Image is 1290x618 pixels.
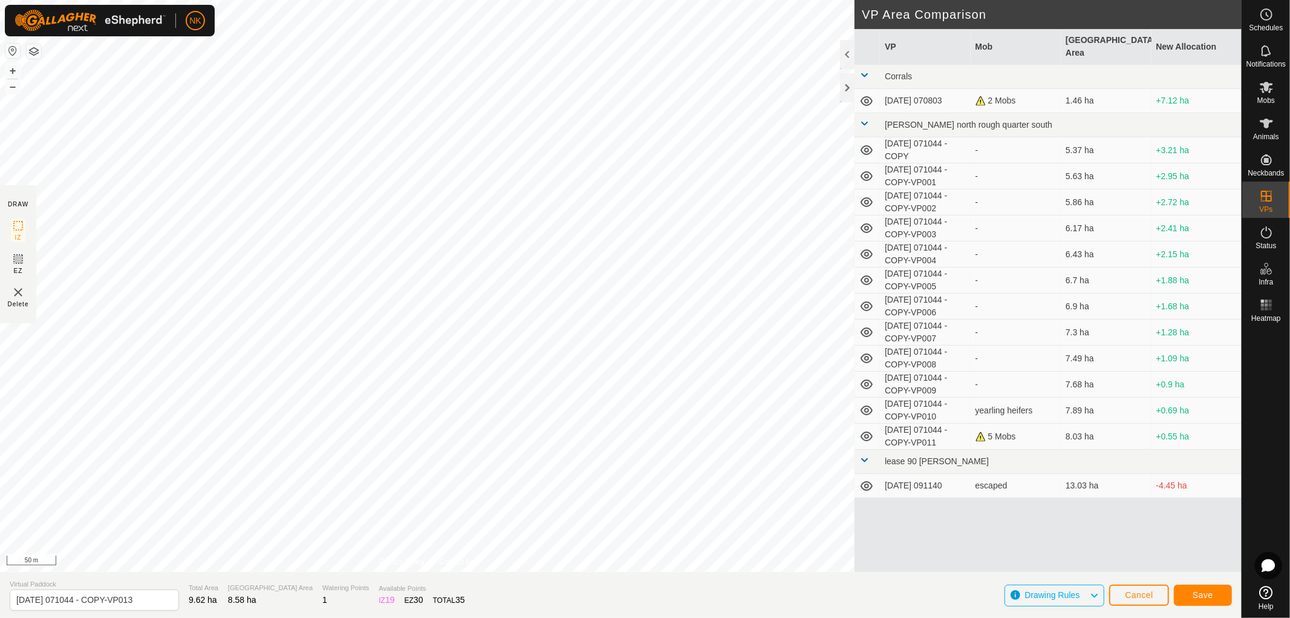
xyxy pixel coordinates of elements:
[880,215,970,242] td: [DATE] 071044 - COPY-VP003
[414,595,423,605] span: 30
[976,170,1056,183] div: -
[1061,242,1151,268] td: 6.43 ha
[1061,29,1151,65] th: [GEOGRAPHIC_DATA] Area
[322,583,369,593] span: Watering Points
[322,595,327,605] span: 1
[5,64,20,78] button: +
[1152,137,1242,163] td: +3.21 ha
[1259,278,1273,286] span: Infra
[1152,294,1242,320] td: +1.68 ha
[1061,398,1151,424] td: 7.89 ha
[880,320,970,346] td: [DATE] 071044 - COPY-VP007
[976,352,1056,365] div: -
[1152,398,1242,424] td: +0.69 ha
[380,556,425,567] a: Privacy Policy
[976,274,1056,287] div: -
[8,200,28,209] div: DRAW
[189,15,201,27] span: NK
[1152,189,1242,215] td: +2.72 ha
[1061,294,1151,320] td: 6.9 ha
[971,29,1061,65] th: Mob
[1152,474,1242,498] td: -4.45 ha
[27,44,41,59] button: Map Layers
[880,372,970,398] td: [DATE] 071044 - COPY-VP009
[880,474,970,498] td: [DATE] 091140
[5,44,20,58] button: Reset Map
[880,29,970,65] th: VP
[228,595,256,605] span: 8.58 ha
[1256,242,1276,249] span: Status
[976,326,1056,339] div: -
[880,346,970,372] td: [DATE] 071044 - COPY-VP008
[1152,372,1242,398] td: +0.9 ha
[1246,61,1286,68] span: Notifications
[433,594,465,606] div: TOTAL
[880,398,970,424] td: [DATE] 071044 - COPY-VP010
[1061,268,1151,294] td: 6.7 ha
[1061,137,1151,163] td: 5.37 ha
[880,268,970,294] td: [DATE] 071044 - COPY-VP005
[1061,163,1151,189] td: 5.63 ha
[1061,424,1151,450] td: 8.03 ha
[405,594,423,606] div: EZ
[1125,590,1153,600] span: Cancel
[189,595,217,605] span: 9.62 ha
[880,163,970,189] td: [DATE] 071044 - COPY-VP001
[976,300,1056,313] div: -
[10,579,179,590] span: Virtual Paddock
[880,137,970,163] td: [DATE] 071044 - COPY
[880,189,970,215] td: [DATE] 071044 - COPY-VP002
[1174,585,1232,606] button: Save
[1025,590,1080,600] span: Drawing Rules
[1248,169,1284,177] span: Neckbands
[228,583,313,593] span: [GEOGRAPHIC_DATA] Area
[1242,581,1290,615] a: Help
[885,71,912,81] span: Corrals
[1109,585,1169,606] button: Cancel
[1061,189,1151,215] td: 5.86 ha
[1061,215,1151,242] td: 6.17 ha
[976,378,1056,391] div: -
[880,242,970,268] td: [DATE] 071044 - COPY-VP004
[885,456,989,466] span: lease 90 [PERSON_NAME]
[1061,372,1151,398] td: 7.68 ha
[976,222,1056,235] div: -
[976,479,1056,492] div: escaped
[1152,320,1242,346] td: +1.28 ha
[1152,242,1242,268] td: +2.15 ha
[880,294,970,320] td: [DATE] 071044 - COPY-VP006
[1152,268,1242,294] td: +1.88 ha
[455,595,465,605] span: 35
[1061,474,1151,498] td: 13.03 ha
[976,196,1056,209] div: -
[976,430,1056,443] div: 5 Mobs
[1152,215,1242,242] td: +2.41 ha
[976,404,1056,417] div: yearling heifers
[1152,29,1242,65] th: New Allocation
[189,583,218,593] span: Total Area
[1259,206,1272,213] span: VPs
[976,94,1056,107] div: 2 Mobs
[1251,315,1281,322] span: Heatmap
[880,424,970,450] td: [DATE] 071044 - COPY-VP011
[1152,163,1242,189] td: +2.95 ha
[976,144,1056,157] div: -
[8,300,29,309] span: Delete
[5,79,20,94] button: –
[1061,89,1151,113] td: 1.46 ha
[885,120,1052,130] span: [PERSON_NAME] north rough quarter south
[15,233,22,242] span: IZ
[862,7,1242,22] h2: VP Area Comparison
[1061,346,1151,372] td: 7.49 ha
[11,285,25,300] img: VP
[15,10,166,31] img: Gallagher Logo
[1152,424,1242,450] td: +0.55 ha
[14,266,23,275] span: EZ
[1152,346,1242,372] td: +1.09 ha
[385,595,395,605] span: 19
[1193,590,1213,600] span: Save
[439,556,475,567] a: Contact Us
[1061,320,1151,346] td: 7.3 ha
[1257,97,1275,104] span: Mobs
[379,583,464,594] span: Available Points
